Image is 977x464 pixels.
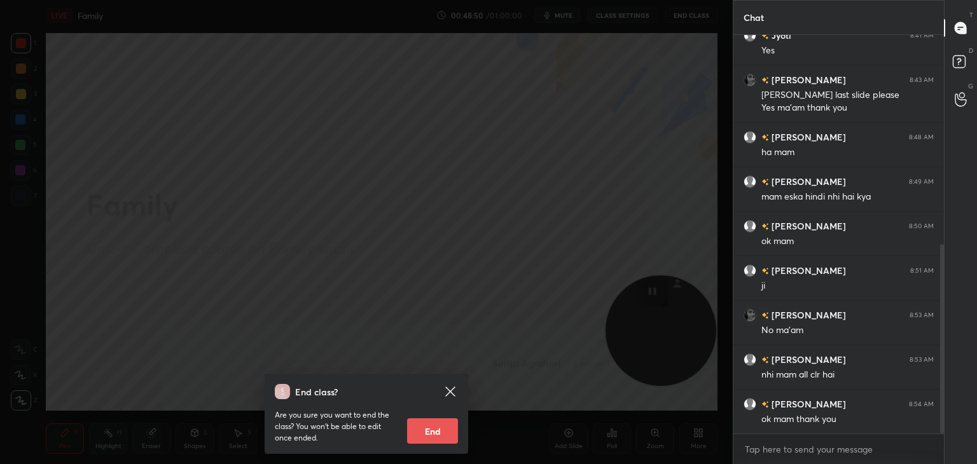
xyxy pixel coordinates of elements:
h6: [PERSON_NAME] [769,264,846,277]
div: ok mam [761,235,934,248]
h4: End class? [295,385,338,399]
button: End [407,418,458,444]
div: 8:48 AM [909,133,934,141]
img: default.png [744,175,756,188]
img: default.png [744,264,756,277]
img: no-rating-badge.077c3623.svg [761,401,769,408]
p: T [969,10,973,20]
div: 8:54 AM [909,400,934,408]
img: default.png [744,131,756,144]
img: default.png [744,29,756,42]
h6: [PERSON_NAME] [769,308,846,322]
h6: [PERSON_NAME] [769,353,846,366]
div: Yes ma'am thank you [761,102,934,114]
div: 8:43 AM [910,76,934,84]
h6: [PERSON_NAME] [769,397,846,411]
img: default.png [744,220,756,233]
div: mam eska hindi nhi hai kya [761,191,934,203]
div: 8:51 AM [910,267,934,275]
img: 3 [744,74,756,86]
h6: Jyoti [769,29,791,42]
h6: [PERSON_NAME] [769,175,846,188]
div: ha mam [761,146,934,159]
img: no-rating-badge.077c3623.svg [761,179,769,186]
div: 8:50 AM [909,222,934,230]
div: 8:49 AM [909,178,934,186]
div: grid [733,35,944,434]
div: 8:41 AM [910,32,934,39]
p: G [968,81,973,91]
div: ji [761,280,934,292]
img: no-rating-badge.077c3623.svg [761,223,769,230]
p: D [969,46,973,55]
div: No ma'am [761,324,934,337]
img: 3 [744,309,756,322]
div: ok mam thank you [761,413,934,426]
img: no-rating-badge.077c3623.svg [761,134,769,141]
img: no-rating-badge.077c3623.svg [761,357,769,364]
img: no-rating-badge.077c3623.svg [761,312,769,319]
h6: [PERSON_NAME] [769,130,846,144]
div: 8:53 AM [910,356,934,364]
h6: [PERSON_NAME] [769,73,846,86]
img: default.png [744,398,756,411]
img: no-rating-badge.077c3623.svg [761,268,769,275]
h6: [PERSON_NAME] [769,219,846,233]
p: Are you sure you want to end the class? You won’t be able to edit once ended. [275,409,397,444]
div: 8:53 AM [910,311,934,319]
p: Chat [733,1,774,34]
img: no-rating-badge.077c3623.svg [761,77,769,84]
div: Yes [761,44,934,57]
img: default.png [744,353,756,366]
div: [PERSON_NAME] last slide please [761,89,934,102]
div: nhi mam all clr hai [761,369,934,381]
img: no-rating-badge.077c3623.svg [761,32,769,39]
